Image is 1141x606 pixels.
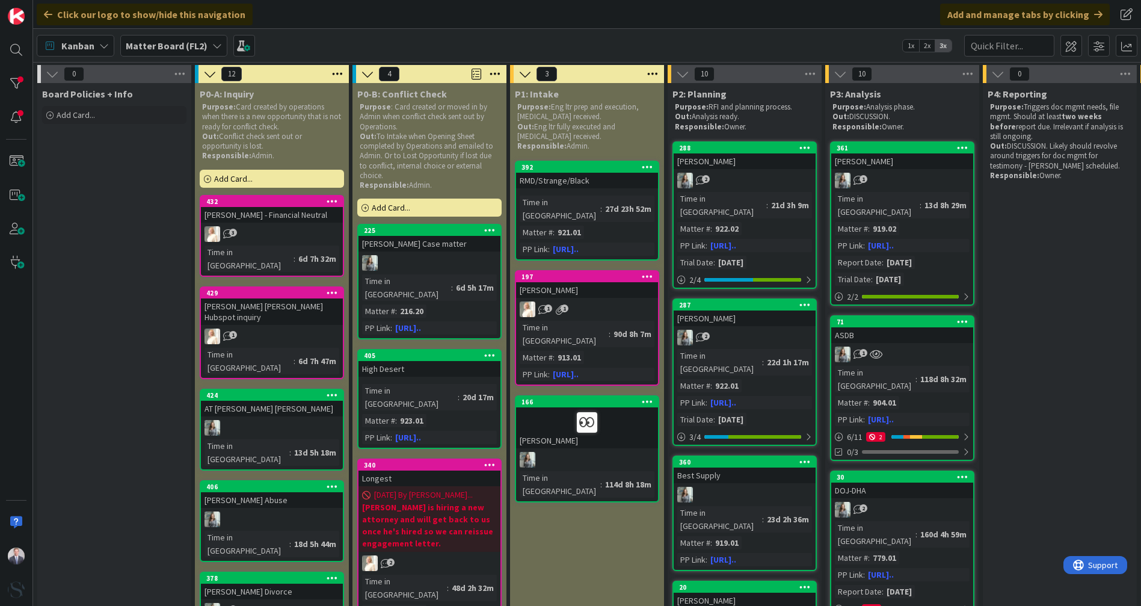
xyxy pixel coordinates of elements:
span: : [289,537,291,551]
div: Best Supply [674,468,816,483]
div: 6d 7h 47m [295,354,339,368]
div: [DATE] [884,585,915,598]
div: 71 [831,317,973,327]
span: : [294,252,295,265]
span: : [915,373,917,386]
span: 1 [229,331,237,339]
div: Time in [GEOGRAPHIC_DATA] [835,192,920,218]
div: Matter # [677,536,710,549]
div: 13d 5h 18m [291,446,339,459]
a: 432[PERSON_NAME] - Financial NeutralKSTime in [GEOGRAPHIC_DATA]:6d 7h 32m [200,195,344,277]
div: 13d 8h 29m [921,199,970,212]
strong: Purpose: [517,102,551,112]
div: LG [674,330,816,345]
span: : [882,256,884,269]
span: : [868,396,870,409]
div: 919.02 [870,222,899,235]
div: Time in [GEOGRAPHIC_DATA] [520,471,600,498]
img: LG [677,330,693,345]
a: [URL].. [710,240,736,251]
div: 432 [201,196,343,207]
div: 287 [674,300,816,311]
div: 2/2 [831,289,973,305]
div: Matter # [835,396,868,409]
span: 3 / 4 [689,431,701,444]
span: : [600,202,602,215]
a: [URL].. [868,569,894,580]
div: LG [516,452,658,468]
div: Time in [GEOGRAPHIC_DATA] [362,274,451,301]
span: 6 / 11 [847,431,863,444]
div: 392 [516,162,658,173]
div: Report Date [835,256,882,269]
div: 779.01 [870,551,899,564]
div: KS [201,226,343,242]
div: PP Link [362,431,390,444]
div: 392RMD/Strange/Black [516,162,658,188]
span: 1 [860,175,867,183]
strong: Purpose [360,102,391,112]
span: 2 [702,175,710,183]
div: Time in [GEOGRAPHIC_DATA] [205,531,289,557]
p: : Card created or moved in by Admin when conflict check sent out by Operations. [360,102,499,132]
div: 378 [206,574,343,583]
span: : [447,581,449,595]
div: [PERSON_NAME] Abuse [201,492,343,508]
div: 405 [358,350,500,361]
a: [URL].. [710,397,736,408]
div: 27d 23h 52m [602,202,654,215]
div: Matter # [520,226,553,239]
a: 361[PERSON_NAME]LGTime in [GEOGRAPHIC_DATA]:13d 8h 29mMatter #:919.02PP Link:[URL]..Report Date:[... [830,141,974,306]
span: : [548,368,550,381]
span: : [710,536,712,549]
div: 2/4 [674,273,816,288]
div: 361[PERSON_NAME] [831,143,973,169]
div: PP Link [677,553,706,566]
div: Matter # [835,222,868,235]
div: 2 [866,432,885,442]
a: 287[PERSON_NAME]LGTime in [GEOGRAPHIC_DATA]:22d 1h 17mMatter #:922.01PP Link:[URL]..Trial Date:[D... [672,298,817,446]
div: [DATE] [715,256,746,269]
span: : [868,551,870,564]
div: 118d 8h 32m [917,373,970,386]
div: 378[PERSON_NAME] Divorce [201,573,343,599]
div: [PERSON_NAME] [831,153,973,169]
span: : [548,243,550,256]
div: DOJ-DHA [831,483,973,498]
div: Trial Date [677,256,713,269]
div: [PERSON_NAME] - Financial Neutral [201,207,343,223]
div: Time in [GEOGRAPHIC_DATA] [677,506,762,533]
div: 225 [364,226,500,235]
span: : [553,351,555,364]
span: : [600,478,602,491]
div: Add and manage tabs by clicking [940,4,1110,25]
div: [PERSON_NAME] [674,311,816,326]
div: 424 [206,391,343,400]
img: LG [677,173,693,188]
span: : [762,356,764,369]
div: LG [201,512,343,527]
div: LG [831,173,973,188]
a: [URL].. [553,244,579,255]
span: Add Card... [57,110,95,120]
img: LG [835,173,850,188]
img: LG [205,420,220,436]
div: 71ASDB [831,317,973,343]
span: 0 [64,67,84,81]
div: 20d 17m [460,391,497,404]
div: Longest [358,471,500,486]
span: 4 [379,67,399,81]
span: : [706,553,707,566]
span: Board Policies + Info [42,88,133,100]
div: 340 [364,461,500,469]
div: 406 [201,481,343,492]
div: PP Link [677,396,706,409]
span: : [289,446,291,459]
div: 225 [358,225,500,236]
div: 360 [679,458,816,466]
div: 166[PERSON_NAME] [516,397,658,448]
span: 2 [860,504,867,512]
span: : [766,199,768,212]
div: Time in [GEOGRAPHIC_DATA] [835,366,915,392]
span: : [390,431,392,444]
